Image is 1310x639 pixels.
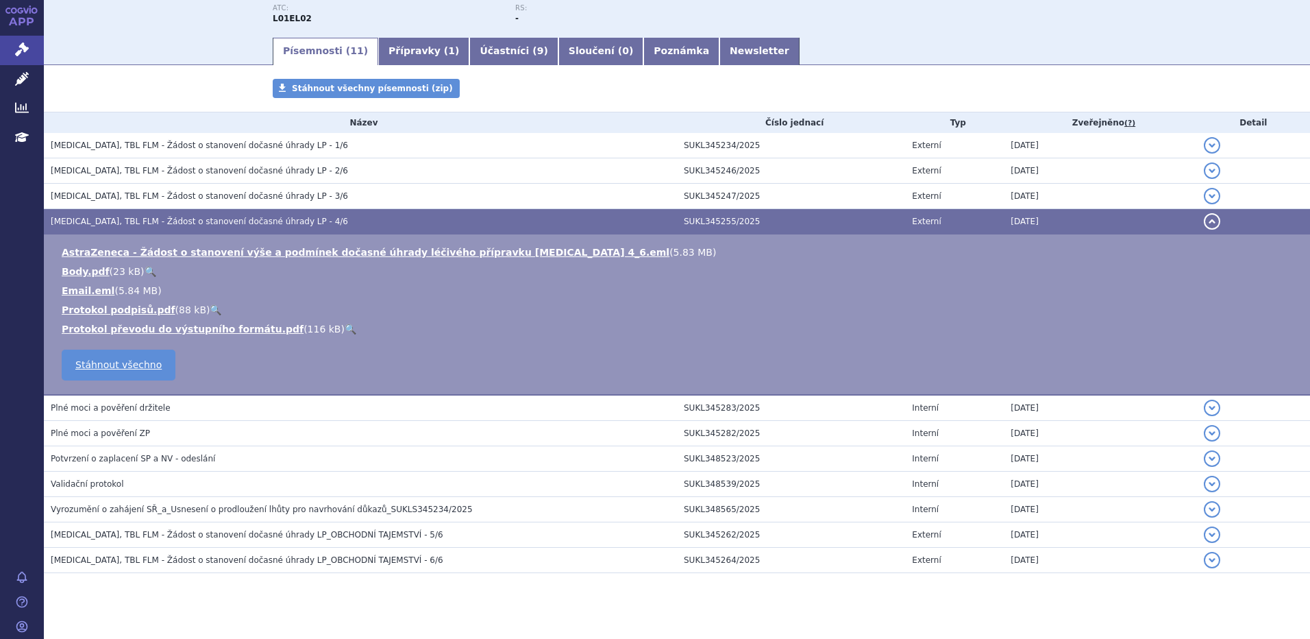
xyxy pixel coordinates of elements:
[912,191,941,201] span: Externí
[515,14,519,23] strong: -
[912,530,941,540] span: Externí
[677,446,905,472] td: SUKL348523/2025
[1204,400,1220,416] button: detail
[912,141,941,150] span: Externí
[558,38,643,65] a: Sloučení (0)
[51,429,150,438] span: Plné moci a pověření ZP
[119,285,158,296] span: 5.84 MB
[905,112,1004,133] th: Typ
[62,303,1296,317] li: ( )
[51,217,348,226] span: CALQUENCE, TBL FLM - Žádost o stanovení dočasné úhrady LP - 4/6
[113,266,140,277] span: 23 kB
[308,324,341,335] span: 116 kB
[677,522,905,548] td: SUKL345262/2025
[1204,162,1220,179] button: detail
[62,322,1296,336] li: ( )
[1204,188,1220,204] button: detail
[1197,112,1310,133] th: Detail
[145,266,156,277] a: 🔍
[1004,395,1196,421] td: [DATE]
[677,548,905,573] td: SUKL345264/2025
[1204,552,1220,568] button: detail
[677,497,905,522] td: SUKL348565/2025
[210,304,221,315] a: 🔍
[51,530,443,540] span: CALQUENCE, TBL FLM - Žádost o stanovení dočasné úhrady LP_OBCHODNÍ TAJEMSTVÍ - 5/6
[912,429,939,438] span: Interní
[448,45,455,56] span: 1
[179,304,206,315] span: 88 kB
[1004,133,1196,158] td: [DATE]
[62,266,110,277] a: Body.pdf
[1004,548,1196,573] td: [DATE]
[1204,450,1220,467] button: detail
[912,403,939,413] span: Interní
[62,304,175,315] a: Protokol podpisů.pdf
[622,45,629,56] span: 0
[1004,184,1196,209] td: [DATE]
[912,217,941,226] span: Externí
[673,247,713,258] span: 5.83 MB
[1004,112,1196,133] th: Zveřejněno
[515,4,744,12] p: RS:
[62,324,304,335] a: Protokol převodu do výstupního formátu.pdf
[1204,527,1220,543] button: detail
[1004,497,1196,522] td: [DATE]
[62,350,175,381] a: Stáhnout všechno
[1204,501,1220,518] button: detail
[537,45,544,56] span: 9
[719,38,800,65] a: Newsletter
[677,209,905,234] td: SUKL345255/2025
[677,112,905,133] th: Číslo jednací
[62,285,114,296] a: Email.eml
[469,38,558,65] a: Účastníci (9)
[62,247,669,258] a: AstraZeneca - Žádost o stanovení výše a podmínek dočasné úhrady léčivého přípravku [MEDICAL_DATA]...
[51,505,473,514] span: Vyrozumění o zahájení SŘ_a_Usnesení o prodloužení lhůty pro navrhování důkazů_SUKLS345234/2025
[677,133,905,158] td: SUKL345234/2025
[378,38,469,65] a: Přípravky (1)
[1204,137,1220,154] button: detail
[912,454,939,463] span: Interní
[912,555,941,565] span: Externí
[643,38,719,65] a: Poznámka
[1004,209,1196,234] td: [DATE]
[273,4,502,12] p: ATC:
[1004,421,1196,446] td: [DATE]
[51,555,443,565] span: CALQUENCE, TBL FLM - Žádost o stanovení dočasné úhrady LP_OBCHODNÍ TAJEMSTVÍ - 6/6
[51,454,215,463] span: Potvrzení o zaplacení SP a NV - odeslání
[1204,213,1220,230] button: detail
[1004,446,1196,472] td: [DATE]
[1204,476,1220,492] button: detail
[273,14,312,23] strong: AKALABRUTINIB
[1204,425,1220,442] button: detail
[273,79,460,98] a: Stáhnout všechny písemnosti (zip)
[677,184,905,209] td: SUKL345247/2025
[44,112,677,133] th: Název
[350,45,363,56] span: 11
[1004,158,1196,184] td: [DATE]
[1124,119,1135,128] abbr: (?)
[1004,522,1196,548] td: [DATE]
[51,191,348,201] span: CALQUENCE, TBL FLM - Žádost o stanovení dočasné úhrady LP - 3/6
[677,395,905,421] td: SUKL345283/2025
[345,324,356,335] a: 🔍
[912,479,939,489] span: Interní
[677,421,905,446] td: SUKL345282/2025
[1004,472,1196,497] td: [DATE]
[51,166,348,176] span: CALQUENCE, TBL FLM - Žádost o stanovení dočasné úhrady LP - 2/6
[912,505,939,514] span: Interní
[51,479,124,489] span: Validační protokol
[677,472,905,497] td: SUKL348539/2025
[912,166,941,176] span: Externí
[51,403,171,413] span: Plné moci a pověření držitele
[292,84,453,93] span: Stáhnout všechny písemnosti (zip)
[62,284,1296,298] li: ( )
[677,158,905,184] td: SUKL345246/2025
[62,265,1296,278] li: ( )
[273,38,378,65] a: Písemnosti (11)
[62,245,1296,259] li: ( )
[51,141,348,150] span: CALQUENCE, TBL FLM - Žádost o stanovení dočasné úhrady LP - 1/6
